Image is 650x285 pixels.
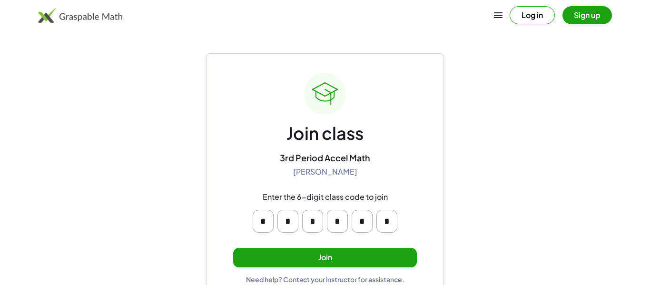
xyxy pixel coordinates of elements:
div: Need help? Contact your instructor for assistance. [246,275,404,284]
button: Sign up [562,6,612,24]
div: Enter the 6-digit class code to join [263,192,388,202]
div: [PERSON_NAME] [293,167,357,177]
button: Join [233,248,417,267]
button: Log in [510,6,555,24]
div: Join class [286,122,364,145]
div: 3rd Period Accel Math [280,152,370,163]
